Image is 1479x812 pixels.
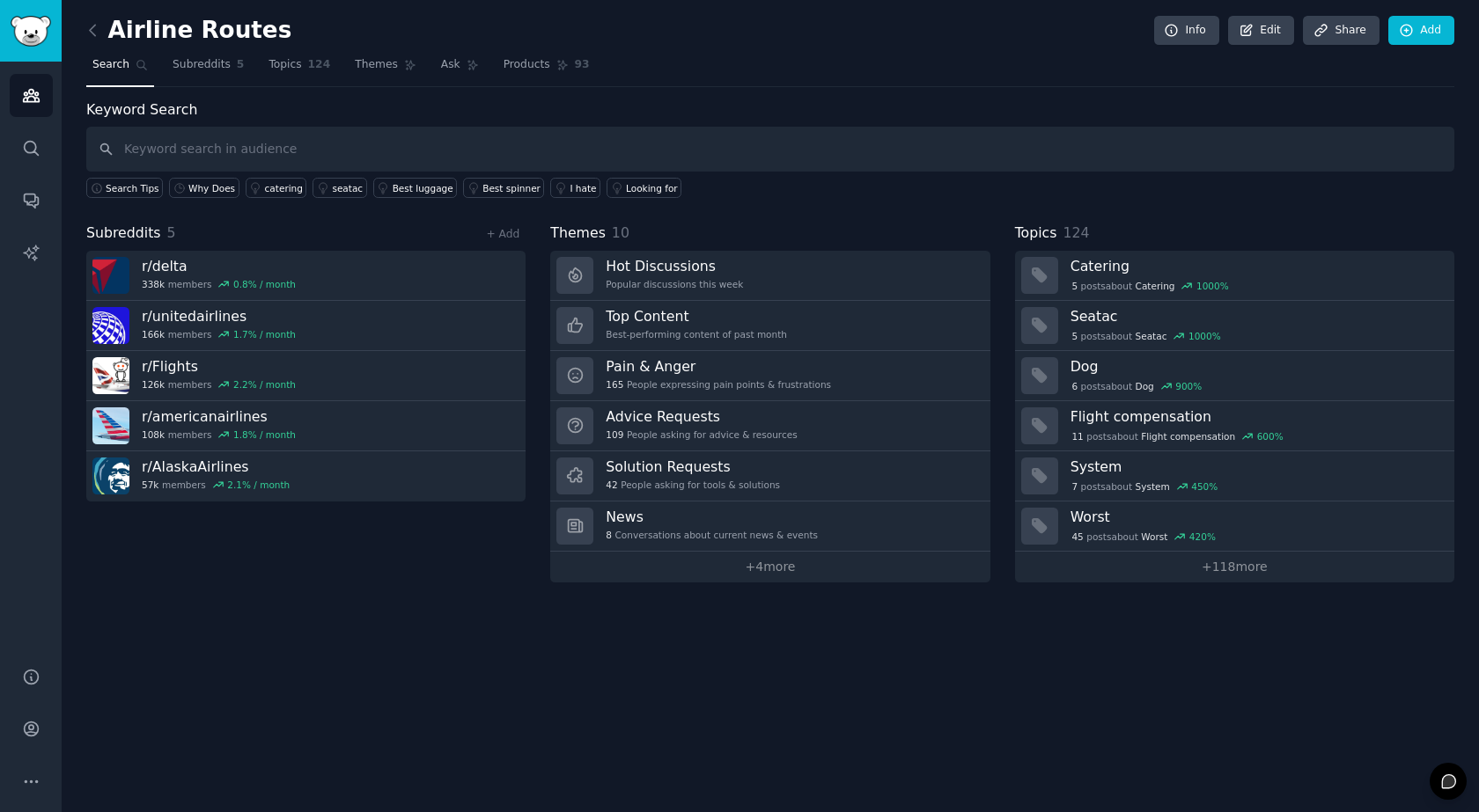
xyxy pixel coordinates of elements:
input: Keyword search in audience [86,127,1454,172]
div: members [142,278,296,290]
h3: System [1071,457,1442,476]
h3: r/ Flights [142,357,296,376]
a: Worst45postsaboutWorst420% [1015,501,1454,552]
span: Subreddits [173,57,231,73]
button: Search Tips [86,178,163,198]
a: Subreddits5 [166,51,250,87]
span: Catering [1136,280,1175,292]
div: 1000 % [1196,280,1229,292]
span: 5 [237,57,245,73]
div: post s about [1071,328,1223,344]
div: 1.7 % / month [233,328,296,340]
span: Worst [1141,530,1167,543]
span: 8 [606,529,612,541]
div: Popular discussions this week [606,278,743,290]
div: 1000 % [1188,330,1221,342]
span: 166k [142,328,165,340]
span: Dog [1136,380,1154,392]
h3: r/ AlaskaAirlines [142,457,290,476]
div: members [142,428,296,441]
span: Search [92,57,129,73]
span: 42 [606,479,617,491]
a: Looking for [607,178,681,198]
span: System [1136,480,1170,493]
span: 7 [1071,480,1078,493]
h3: r/ unitedairlines [142,307,296,326]
label: Keyword Search [86,101,197,118]
div: 0.8 % / month [233,278,296,290]
span: 11 [1071,430,1083,443]
a: Advice Requests109People asking for advice & resources [550,401,990,451]
div: Best spinner [482,182,541,194]
a: + Add [486,228,519,240]
a: Add [1388,16,1454,46]
h3: Pain & Anger [606,357,831,376]
span: 124 [308,57,331,73]
h3: r/ americanairlines [142,407,296,426]
img: AlaskaAirlines [92,457,129,494]
span: Seatac [1136,330,1167,342]
a: Seatac5postsaboutSeatac1000% [1015,301,1454,351]
a: Themes [349,51,423,87]
div: 2.2 % / month [233,378,296,391]
span: 6 [1071,380,1078,392]
a: Best spinner [463,178,544,198]
a: I hate [550,178,600,198]
a: Why Does [169,178,239,198]
div: post s about [1071,428,1285,444]
a: catering [246,178,307,198]
span: Flight compensation [1141,430,1235,443]
img: unitedairlines [92,307,129,344]
span: 5 [1071,280,1078,292]
div: Why Does [188,182,235,194]
h3: News [606,508,818,526]
span: 109 [606,428,623,441]
a: +4more [550,552,990,582]
span: 93 [575,57,590,73]
a: Pain & Anger165People expressing pain points & frustrations [550,351,990,401]
div: I hate [570,182,596,194]
span: 57k [142,479,158,491]
span: 5 [1071,330,1078,342]
img: americanairlines [92,407,129,444]
h3: Seatac [1071,307,1442,326]
a: News8Conversations about current news & events [550,501,990,552]
a: Top ContentBest-performing content of past month [550,301,990,351]
a: r/unitedairlines166kmembers1.7% / month [86,301,526,351]
span: 124 [1063,224,1089,241]
div: People asking for advice & resources [606,428,797,441]
a: Products93 [497,51,596,87]
h3: Hot Discussions [606,257,743,275]
a: Solution Requests42People asking for tools & solutions [550,451,990,501]
div: Looking for [626,182,678,194]
a: Info [1154,16,1219,46]
a: r/Flights126kmembers2.2% / month [86,351,526,401]
span: 108k [142,428,165,441]
span: Topics [269,57,301,73]
h3: Flight compensation [1071,407,1442,426]
div: post s about [1071,278,1231,294]
h3: Dog [1071,357,1442,376]
div: 420 % [1189,530,1216,543]
a: +118more [1015,552,1454,582]
div: members [142,479,290,491]
span: Products [504,57,550,73]
a: Best luggage [373,178,458,198]
div: People asking for tools & solutions [606,479,780,491]
span: Subreddits [86,223,161,245]
h3: r/ delta [142,257,296,275]
a: r/delta338kmembers0.8% / month [86,251,526,301]
a: Share [1303,16,1379,46]
img: delta [92,257,129,294]
div: members [142,378,296,391]
span: 338k [142,278,165,290]
div: Best luggage [393,182,453,194]
div: 900 % [1175,380,1202,392]
span: Search Tips [106,182,159,194]
div: 2.1 % / month [227,479,290,491]
h3: Worst [1071,508,1442,526]
img: GummySearch logo [11,16,51,47]
span: 10 [612,224,629,241]
a: r/AlaskaAirlines57kmembers2.1% / month [86,451,526,501]
h2: Airline Routes [86,17,291,45]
